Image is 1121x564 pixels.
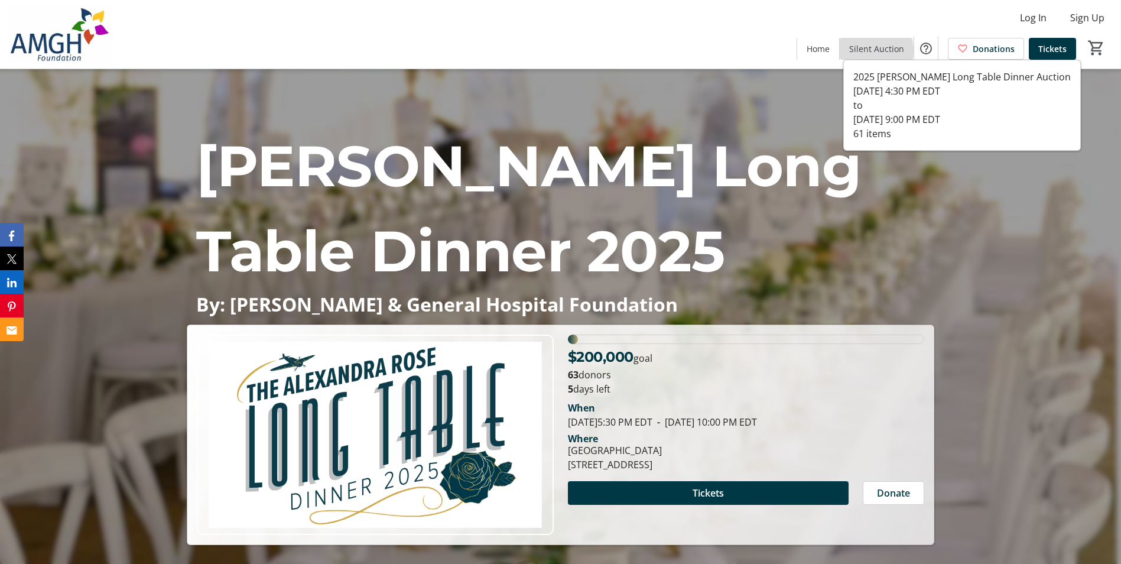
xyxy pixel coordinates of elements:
span: Sign Up [1070,11,1104,25]
p: By: [PERSON_NAME] & General Hospital Foundation [196,294,925,315]
p: donors [568,368,924,382]
p: goal [568,346,652,368]
button: Cart [1086,37,1107,59]
button: Help [914,37,938,60]
p: days left [568,382,924,396]
span: [DATE] 5:30 PM EDT [568,416,652,429]
span: Tickets [1038,43,1067,55]
button: Donate [863,481,924,505]
span: Donations [973,43,1015,55]
a: Tickets [1029,38,1076,60]
span: Tickets [693,486,724,500]
div: [DATE] 4:30 PM EDT [853,84,1071,98]
span: [PERSON_NAME] Long Table Dinner 2025 [196,131,861,286]
div: to [853,98,1071,112]
div: When [568,401,595,415]
span: Donate [877,486,910,500]
div: Where [568,434,598,443]
div: [DATE] 9:00 PM EDT [853,112,1071,127]
div: 61 items [853,127,1071,141]
button: Sign Up [1061,8,1114,27]
a: Silent Auction [840,38,914,60]
span: Silent Auction [849,43,904,55]
b: 63 [568,368,579,381]
span: 5 [568,383,573,396]
img: Alexandra Marine & General Hospital Foundation's Logo [7,5,112,64]
button: Tickets [568,481,849,505]
img: Campaign CTA Media Photo [197,335,553,535]
span: $200,000 [568,348,633,365]
a: Home [797,38,839,60]
div: [STREET_ADDRESS] [568,458,662,472]
span: [DATE] 10:00 PM EDT [652,416,757,429]
span: Log In [1020,11,1047,25]
div: 2.9499999999999997% of fundraising goal reached [568,335,924,344]
div: [GEOGRAPHIC_DATA] [568,443,662,458]
button: Log In [1010,8,1056,27]
span: - [652,416,665,429]
div: 2025 [PERSON_NAME] Long Table Dinner Auction [853,70,1071,84]
span: Home [807,43,830,55]
a: Donations [948,38,1024,60]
